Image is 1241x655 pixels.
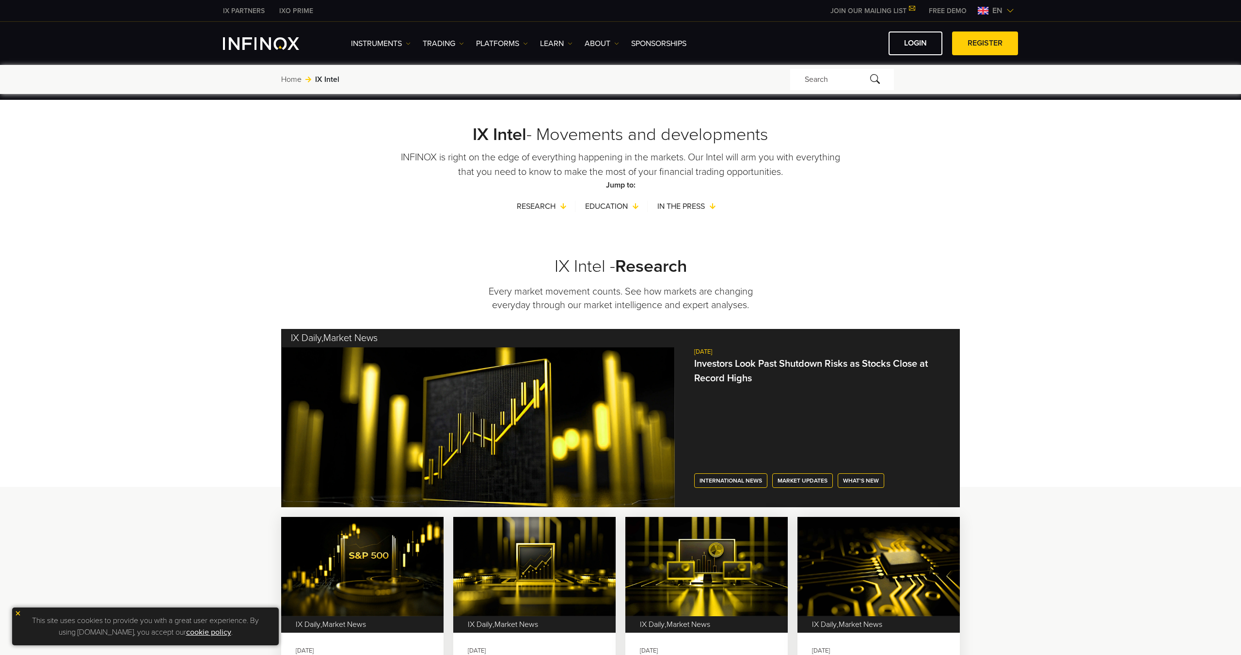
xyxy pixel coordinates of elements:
span: Research [615,256,687,277]
a: REGISTER [952,31,1018,55]
a: ABOUT [585,38,619,49]
span: , [837,619,839,630]
span: en [988,5,1006,16]
a: What's New [838,473,884,488]
a: PLATFORMS [476,38,528,49]
a: Market Updates [772,473,833,488]
a: SPONSORSHIPS [631,38,686,49]
a: INFINOX MENU [922,6,974,16]
a: Instruments [351,38,411,49]
span: [DATE] [694,347,940,357]
a: TRADING [423,38,464,49]
p: Every market movement counts. See how markets are changing everyday through our market intelligen... [281,285,960,312]
a: In the press [657,201,724,212]
a: LOGIN [889,31,942,55]
span: , [321,332,323,344]
div: IX Daily Market News [453,616,616,633]
p: INFINOX is right on the edge of everything happening in the markets. Our Intel will arm you with ... [397,150,844,179]
h2: - Movements and developments [281,124,960,145]
span: , [493,619,494,630]
a: INFINOX [216,6,272,16]
a: INFINOX [272,6,320,16]
a: International News [694,473,767,488]
a: Research [517,201,575,212]
a: IX Intel -Research [555,256,687,277]
strong: IX Intel [473,124,526,145]
a: Investors Look Past Shutdown Risks as Stocks Close at Record Highs [694,358,928,384]
a: Learn [540,38,573,49]
img: yellow close icon [15,610,21,617]
a: Education [585,201,648,212]
a: Home [281,74,302,85]
div: Search [790,69,894,90]
span: , [320,619,322,630]
h5: Jump to: [281,179,960,191]
a: cookie policy [186,627,231,637]
div: IX Daily Market News [281,616,444,633]
a: JOIN OUR MAILING LIST [823,7,922,15]
p: This site uses cookies to provide you with a great user experience. By using [DOMAIN_NAME], you a... [17,612,274,640]
span: IX Intel [315,74,339,85]
a: INFINOX Logo [223,37,322,50]
span: , [665,619,667,630]
h3: IX Daily Market News [281,329,960,347]
div: IX Daily Market News [797,616,960,633]
img: arrow-right [305,77,311,82]
div: IX Daily Market News [625,616,788,633]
